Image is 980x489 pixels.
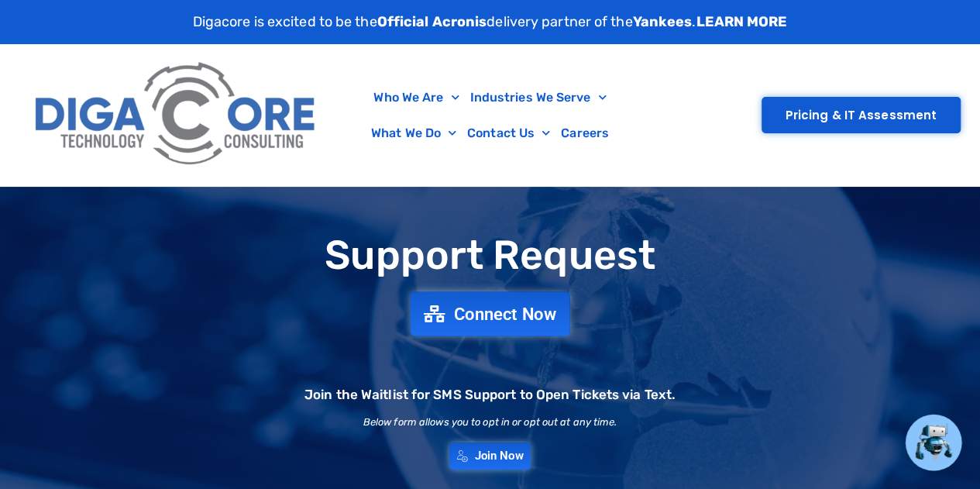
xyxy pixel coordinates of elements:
[193,12,788,33] p: Digacore is excited to be the delivery partner of the .
[464,80,611,115] a: Industries We Serve
[696,13,787,30] a: LEARN MORE
[555,115,614,151] a: Careers
[449,443,531,470] a: Join Now
[462,115,555,151] a: Contact Us
[786,109,937,121] span: Pricing & IT Assessment
[366,115,462,151] a: What We Do
[368,80,464,115] a: Who We Are
[454,305,556,322] span: Connect Now
[377,13,487,30] strong: Official Acronis
[475,450,524,462] span: Join Now
[363,417,617,427] h2: Below form allows you to opt in or opt out at any time.
[411,291,570,336] a: Connect Now
[8,233,972,277] h1: Support Request
[27,52,325,178] img: Digacore Logo
[304,388,676,401] h2: Join the Waitlist for SMS Support to Open Tickets via Text.
[762,97,961,133] a: Pricing & IT Assessment
[333,80,647,151] nav: Menu
[633,13,693,30] strong: Yankees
